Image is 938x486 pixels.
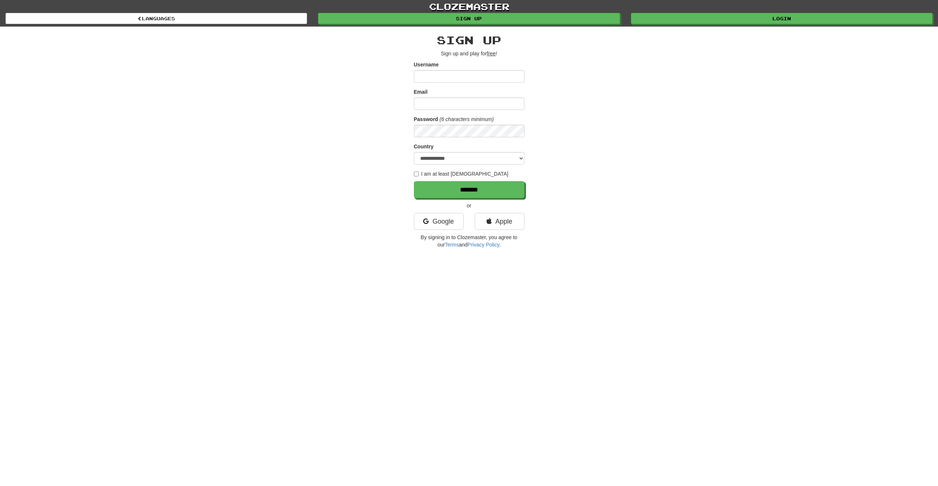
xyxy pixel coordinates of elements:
p: or [414,202,524,209]
a: Login [631,13,932,24]
a: Apple [475,213,524,230]
a: Google [414,213,464,230]
a: Languages [6,13,307,24]
u: free [487,51,496,56]
label: Username [414,61,439,68]
input: I am at least [DEMOGRAPHIC_DATA] [414,172,419,176]
label: Password [414,116,438,123]
label: Country [414,143,434,150]
a: Terms [445,242,459,248]
label: Email [414,88,428,96]
h2: Sign up [414,34,524,46]
em: (6 characters minimum) [440,116,494,122]
p: Sign up and play for ! [414,50,524,57]
label: I am at least [DEMOGRAPHIC_DATA] [414,170,509,177]
p: By signing in to Clozemaster, you agree to our and . [414,234,524,248]
a: Privacy Policy [467,242,499,248]
a: Sign up [318,13,620,24]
